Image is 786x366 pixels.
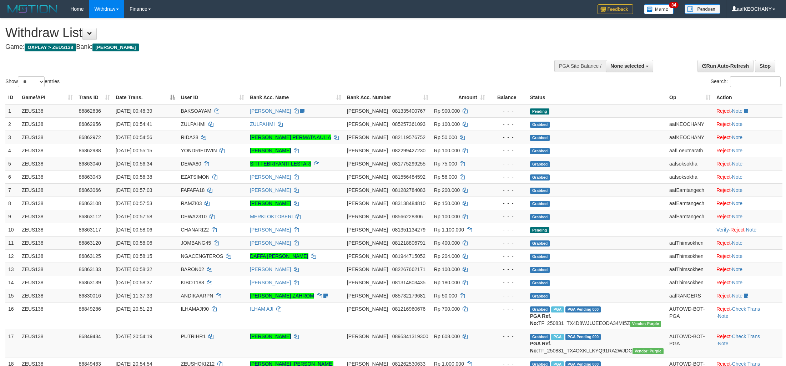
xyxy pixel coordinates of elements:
[392,214,423,219] span: Copy 08566228306 to clipboard
[491,160,524,167] div: - - -
[434,134,457,140] span: Rp 50.000
[392,266,425,272] span: Copy 082267662171 to clipboard
[250,293,314,299] a: [PERSON_NAME] ZAHROM
[116,187,152,193] span: [DATE] 00:57:03
[714,131,782,144] td: ·
[434,161,457,167] span: Rp 75.000
[5,4,60,14] img: MOTION_logo.png
[347,240,388,246] span: [PERSON_NAME]
[79,334,101,339] span: 86849434
[732,293,743,299] a: Note
[732,108,743,114] a: Note
[434,227,464,233] span: Rp 1.100.000
[116,148,152,153] span: [DATE] 00:55:15
[79,108,101,114] span: 86862636
[250,334,291,339] a: [PERSON_NAME]
[714,170,782,183] td: ·
[250,200,291,206] a: [PERSON_NAME]
[434,306,460,312] span: Rp 700.000
[116,200,152,206] span: [DATE] 00:57:53
[79,121,101,127] span: 86862956
[181,280,204,285] span: KIBOT188
[79,187,101,193] span: 86863066
[19,249,76,263] td: ZEUS138
[746,227,756,233] a: Note
[250,280,291,285] a: [PERSON_NAME]
[79,293,101,299] span: 86830016
[431,91,488,104] th: Amount: activate to sort column ascending
[530,214,550,220] span: Grabbed
[527,91,666,104] th: Status
[19,236,76,249] td: ZEUS138
[79,266,101,272] span: 86863133
[491,333,524,340] div: - - -
[491,187,524,194] div: - - -
[347,227,388,233] span: [PERSON_NAME]
[181,266,204,272] span: BARON02
[250,148,291,153] a: [PERSON_NAME]
[530,280,550,286] span: Grabbed
[19,197,76,210] td: ZEUS138
[716,121,731,127] a: Reject
[181,134,198,140] span: RIDA28
[116,266,152,272] span: [DATE] 00:58:32
[716,334,731,339] a: Reject
[714,183,782,197] td: ·
[714,249,782,263] td: ·
[716,161,731,167] a: Reject
[714,197,782,210] td: ·
[392,161,425,167] span: Copy 081775299255 to clipboard
[732,214,743,219] a: Note
[247,91,344,104] th: Bank Acc. Name: activate to sort column ascending
[491,134,524,141] div: - - -
[392,148,425,153] span: Copy 082299427230 to clipboard
[116,121,152,127] span: [DATE] 00:54:41
[716,240,731,246] a: Reject
[697,60,754,72] a: Run Auto-Refresh
[488,91,527,104] th: Balance
[347,148,388,153] span: [PERSON_NAME]
[730,76,781,87] input: Search:
[344,91,431,104] th: Bank Acc. Number: activate to sort column ascending
[181,293,213,299] span: ANDIKAARPN
[347,253,388,259] span: [PERSON_NAME]
[491,305,524,312] div: - - -
[250,214,293,219] a: MERKI OKTOBERI
[181,148,217,153] span: YONDRIEDWIN
[116,227,152,233] span: [DATE] 00:58:06
[491,239,524,246] div: - - -
[633,348,664,354] span: Vendor URL: https://trx4.1velocity.biz
[666,197,714,210] td: aafEamtangech
[19,131,76,144] td: ZEUS138
[491,173,524,181] div: - - -
[79,161,101,167] span: 86863040
[610,63,644,69] span: None selected
[755,60,775,72] a: Stop
[491,213,524,220] div: - - -
[732,334,760,339] a: Check Trans
[19,104,76,118] td: ZEUS138
[392,334,428,339] span: Copy 0895341319300 to clipboard
[685,4,720,14] img: panduan.png
[181,227,209,233] span: CHANARI22
[527,330,666,357] td: TF_250831_TX4OXKLLKYQ91RA2WJDG
[434,174,457,180] span: Rp 56.000
[630,321,661,327] span: Vendor URL: https://trx4.1velocity.biz
[5,330,19,357] td: 17
[19,144,76,157] td: ZEUS138
[644,4,674,14] img: Button%20Memo.svg
[714,236,782,249] td: ·
[530,188,550,194] span: Grabbed
[79,227,101,233] span: 86863117
[530,135,550,141] span: Grabbed
[116,253,152,259] span: [DATE] 00:58:15
[491,121,524,128] div: - - -
[19,157,76,170] td: ZEUS138
[19,91,76,104] th: Game/API: activate to sort column ascending
[392,108,425,114] span: Copy 081335400767 to clipboard
[732,200,743,206] a: Note
[392,121,425,127] span: Copy 085257361093 to clipboard
[551,306,564,312] span: Marked by aafRornrotha
[392,134,425,140] span: Copy 082119576752 to clipboard
[530,267,550,273] span: Grabbed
